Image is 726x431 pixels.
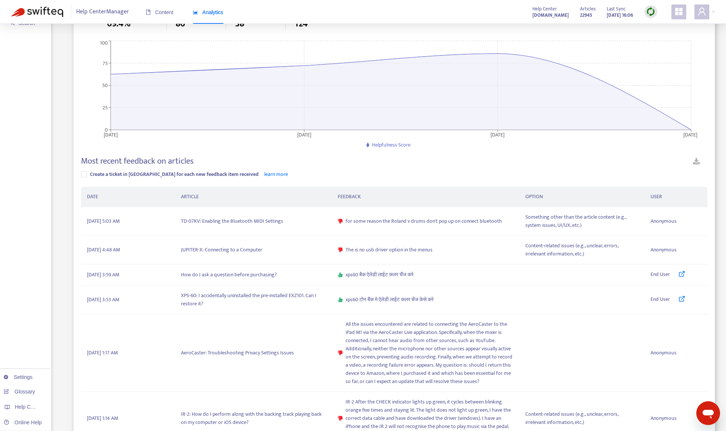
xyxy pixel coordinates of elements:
a: Glossary [4,389,35,395]
tspan: 75 [103,59,108,67]
span: dislike [338,350,343,356]
a: [DOMAIN_NAME] [532,11,569,19]
th: USER [645,187,707,207]
span: [DATE] 3:53 AM [87,296,119,304]
strong: 22945 [580,11,592,19]
span: 124 [295,17,308,30]
span: Anonymous [651,414,677,422]
tspan: 100 [100,39,108,47]
span: [DATE] 5:03 AM [87,217,120,225]
span: [DATE] 3:59 AM [87,271,119,279]
span: 38 [235,17,244,30]
th: OPTION [519,187,645,207]
span: The is no usb driver option in the menus [346,246,432,254]
a: Settings [4,374,33,380]
iframe: メッセージングウィンドウを開くボタン [696,401,720,425]
span: Help Centers [15,404,45,410]
span: Analytics [193,9,223,15]
th: DATE [81,187,175,207]
span: [DATE] 4:48 AM [87,246,120,254]
th: ARTICLE [175,187,331,207]
span: [DATE] 1:17 AM [87,349,118,357]
span: dislike [338,247,343,253]
span: dislike [338,416,343,421]
span: Content [146,9,174,15]
span: End User [651,270,670,279]
span: appstore [674,7,683,16]
span: [DATE] 1:14 AM [87,414,118,422]
span: Anonymous [651,349,677,357]
span: Helpfulness Score [372,141,411,149]
a: learn more [264,170,288,178]
td: XPS-60: I accidentally uninstalled the pre-installed EXZ101. Can I restore it? [175,286,331,314]
td: How do I ask a question before purchasing? [175,264,331,286]
span: user [697,7,706,16]
span: for some reason the Roland v drums don't pop up on connect bluetooth [346,217,502,225]
tspan: 50 [102,81,108,90]
span: area-chart [193,10,198,15]
td: AeroCaster: Troubleshooting Privacy Settings Issues [175,314,331,392]
span: Last Sync [607,5,626,13]
span: 86 [176,17,185,30]
tspan: [DATE] [683,130,697,139]
span: Content-related issues (e.g., unclear, errors, irrelevant information, etc.) [525,242,639,258]
a: Online Help [4,419,42,425]
span: Create a ticket in [GEOGRAPHIC_DATA] for each new feedback item received [90,170,259,178]
h4: Most recent feedback on articles [81,156,194,166]
img: Swifteq [11,7,63,17]
span: Something other than the article content (e.g., system issues, UI/UX, etc.) [525,213,639,229]
tspan: 25 [103,103,108,112]
span: Help Center [532,5,557,13]
td: JUPITER-X: Connecting to a Computer [175,236,331,264]
th: FEEDBACK [332,187,520,207]
td: TD-07KV: Enabling the Bluetooth MIDI Settings [175,207,331,236]
img: sync.dc5367851b00ba804db3.png [646,7,655,16]
span: book [146,10,151,15]
tspan: [DATE] [104,130,118,139]
span: like [338,297,343,302]
span: xps60 बैक ऐलेडी लाईट कलर चैंज करे [346,271,414,279]
tspan: 0 [105,125,108,134]
span: Help Center Manager [76,5,129,19]
span: like [338,272,343,277]
span: Anonymous [651,246,677,254]
span: Content-related issues (e.g., unclear, errors, irrelevant information, etc.) [525,410,639,427]
span: All the issues encountered are related to connecting the AeroCaster to the iPad M1 via the AeroCa... [346,320,513,386]
span: Articles [580,5,596,13]
span: 69.4% [107,17,130,30]
tspan: [DATE] [297,130,311,139]
span: End User [651,295,670,304]
span: xps60 टोन बैंक मे ऐलेडी लाईट कलर चेंज केसे करे [346,296,434,304]
tspan: [DATE] [491,130,505,139]
span: dislike [338,219,343,224]
strong: [DATE] 16:06 [607,11,633,19]
span: Anonymous [651,217,677,225]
